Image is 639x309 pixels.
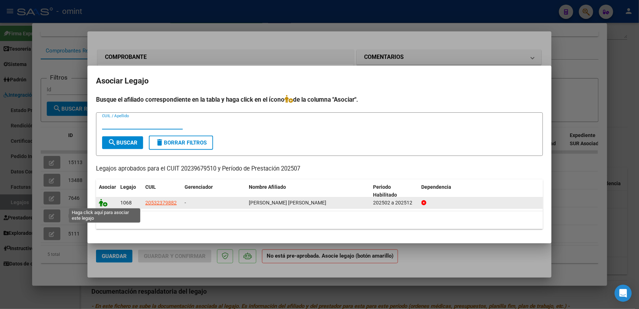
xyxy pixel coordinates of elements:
datatable-header-cell: Nombre Afiliado [246,179,371,203]
h2: Asociar Legajo [96,74,543,88]
span: - [185,200,186,206]
mat-icon: search [108,138,116,147]
span: ELISALDE OCTAVIO MARTIN [249,200,326,206]
span: Nombre Afiliado [249,184,286,190]
datatable-header-cell: Periodo Habilitado [371,179,419,203]
datatable-header-cell: Dependencia [419,179,543,203]
div: Open Intercom Messenger [615,285,632,302]
span: Gerenciador [185,184,213,190]
datatable-header-cell: Legajo [117,179,142,203]
span: Buscar [108,140,137,146]
span: 1068 [120,200,132,206]
div: 1 registros [96,211,543,229]
span: CUIL [145,184,156,190]
mat-icon: delete [155,138,164,147]
button: Borrar Filtros [149,136,213,150]
datatable-header-cell: Gerenciador [182,179,246,203]
datatable-header-cell: Asociar [96,179,117,203]
span: Asociar [99,184,116,190]
span: Periodo Habilitado [373,184,397,198]
div: 202502 a 202512 [373,199,416,207]
datatable-header-cell: CUIL [142,179,182,203]
span: 20532379882 [145,200,177,206]
span: Legajo [120,184,136,190]
span: Dependencia [422,184,452,190]
button: Buscar [102,136,143,149]
span: Borrar Filtros [155,140,207,146]
p: Legajos aprobados para el CUIT 20239679510 y Período de Prestación 202507 [96,164,543,173]
h4: Busque el afiliado correspondiente en la tabla y haga click en el ícono de la columna "Asociar". [96,95,543,104]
